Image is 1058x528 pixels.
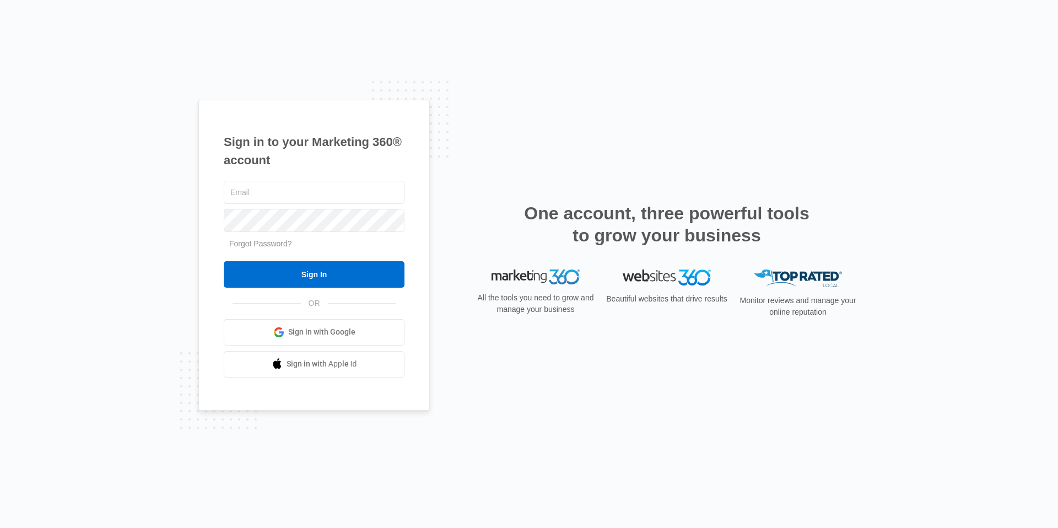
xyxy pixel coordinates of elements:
[224,133,404,169] h1: Sign in to your Marketing 360® account
[754,270,842,288] img: Top Rated Local
[492,270,580,285] img: Marketing 360
[605,293,728,305] p: Beautiful websites that drive results
[224,181,404,204] input: Email
[224,351,404,378] a: Sign in with Apple Id
[736,295,860,318] p: Monitor reviews and manage your online reputation
[229,239,292,248] a: Forgot Password?
[224,261,404,288] input: Sign In
[224,319,404,346] a: Sign in with Google
[474,292,597,315] p: All the tools you need to grow and manage your business
[521,202,813,246] h2: One account, three powerful tools to grow your business
[288,326,355,338] span: Sign in with Google
[623,270,711,285] img: Websites 360
[301,298,328,309] span: OR
[287,358,357,370] span: Sign in with Apple Id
